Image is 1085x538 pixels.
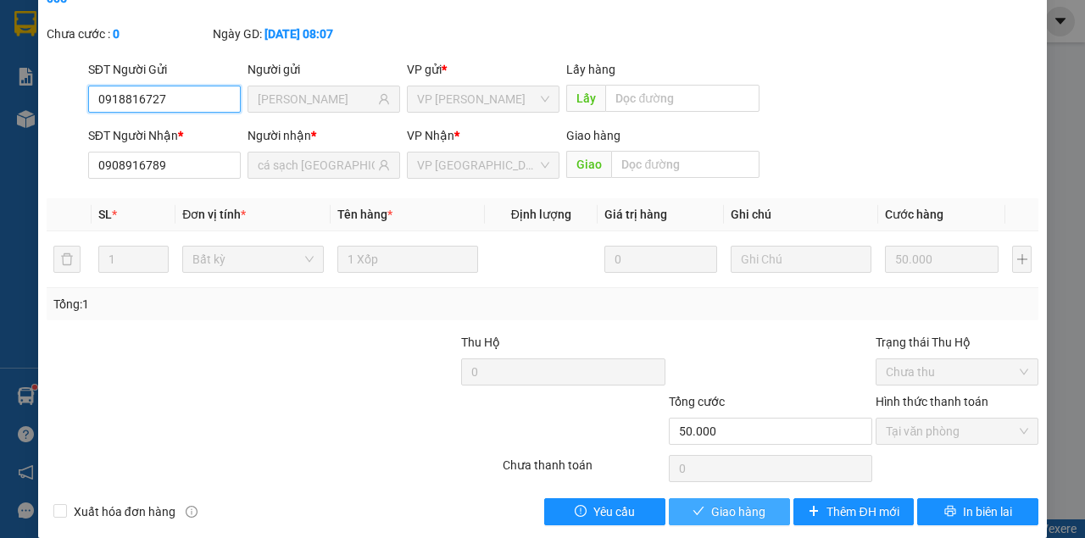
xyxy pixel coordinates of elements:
[724,198,878,231] th: Ghi chú
[98,208,112,221] span: SL
[693,505,704,519] span: check
[407,129,454,142] span: VP Nhận
[963,502,1012,521] span: In biên lai
[605,85,759,112] input: Dọc đường
[378,159,390,171] span: user
[669,498,790,525] button: checkGiao hàng
[186,506,198,518] span: info-circle
[566,63,615,76] span: Lấy hàng
[88,126,241,145] div: SĐT Người Nhận
[885,208,943,221] span: Cước hàng
[711,502,765,521] span: Giao hàng
[604,246,717,273] input: 0
[876,333,1038,352] div: Trạng thái Thu Hộ
[731,246,871,273] input: Ghi Chú
[566,129,620,142] span: Giao hàng
[192,247,313,272] span: Bất kỳ
[917,498,1038,525] button: printerIn biên lai
[501,456,667,485] div: Chưa thanh toán
[886,359,1028,385] span: Chưa thu
[407,60,559,79] div: VP gửi
[944,505,956,519] span: printer
[461,336,500,349] span: Thu Hộ
[337,246,478,273] input: VD: Bàn, Ghế
[213,25,376,43] div: Ngày GD:
[566,85,605,112] span: Lấy
[826,502,899,521] span: Thêm ĐH mới
[264,27,333,41] b: [DATE] 08:07
[337,208,392,221] span: Tên hàng
[669,395,725,408] span: Tổng cước
[258,90,375,108] input: Tên người gửi
[53,295,420,313] div: Tổng: 1
[113,27,120,41] b: 0
[886,419,1028,444] span: Tại văn phòng
[417,86,549,112] span: VP Phan Thiết
[47,25,209,43] div: Chưa cước :
[876,395,988,408] label: Hình thức thanh toán
[566,151,611,178] span: Giao
[417,153,549,178] span: VP Sài Gòn
[88,60,241,79] div: SĐT Người Gửi
[378,93,390,105] span: user
[248,126,400,145] div: Người nhận
[67,502,182,521] span: Xuất hóa đơn hàng
[511,208,571,221] span: Định lượng
[258,156,375,175] input: Tên người nhận
[575,505,587,519] span: exclamation-circle
[544,498,665,525] button: exclamation-circleYêu cầu
[885,246,999,273] input: 0
[182,208,246,221] span: Đơn vị tính
[248,60,400,79] div: Người gửi
[53,246,81,273] button: delete
[593,502,635,521] span: Yêu cầu
[611,151,759,178] input: Dọc đường
[604,208,667,221] span: Giá trị hàng
[793,498,915,525] button: plusThêm ĐH mới
[808,505,820,519] span: plus
[1012,246,1032,273] button: plus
